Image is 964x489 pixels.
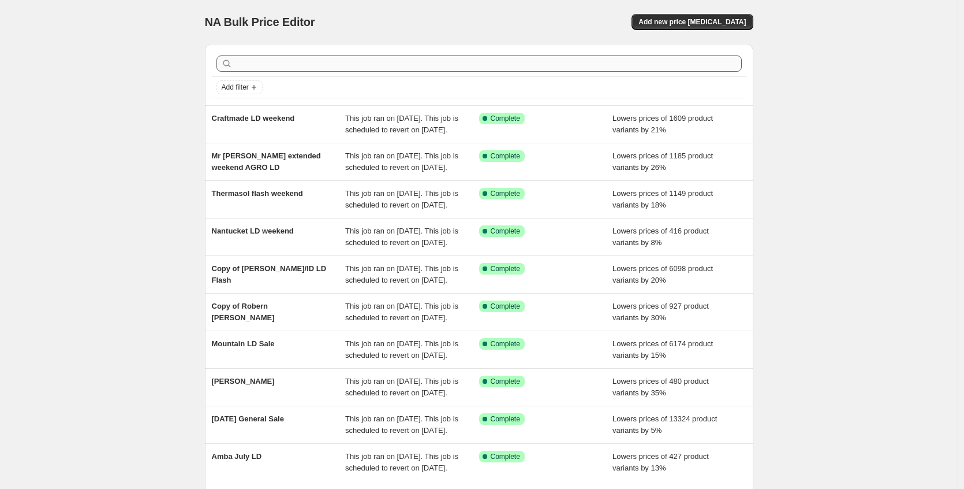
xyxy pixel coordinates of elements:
span: Complete [491,414,520,424]
span: This job ran on [DATE]. This job is scheduled to revert on [DATE]. [345,452,458,472]
span: Mr [PERSON_NAME] extended weekend AGRO LD [212,151,321,172]
span: Lowers prices of 480 product variants by 35% [612,377,709,397]
span: Add new price [MEDICAL_DATA] [638,17,746,27]
span: [PERSON_NAME] [212,377,275,386]
span: Nantucket LD weekend [212,227,294,235]
span: This job ran on [DATE]. This job is scheduled to revert on [DATE]. [345,339,458,360]
span: Lowers prices of 13324 product variants by 5% [612,414,717,435]
span: Lowers prices of 416 product variants by 8% [612,227,709,247]
span: Amba July LD [212,452,262,461]
span: Lowers prices of 6174 product variants by 15% [612,339,713,360]
span: Complete [491,114,520,123]
span: Lowers prices of 1609 product variants by 21% [612,114,713,134]
span: Lowers prices of 6098 product variants by 20% [612,264,713,284]
span: Lowers prices of 427 product variants by 13% [612,452,709,472]
span: NA Bulk Price Editor [205,16,315,28]
span: Add filter [222,83,249,92]
span: Mountain LD Sale [212,339,275,348]
span: This job ran on [DATE]. This job is scheduled to revert on [DATE]. [345,264,458,284]
span: Lowers prices of 927 product variants by 30% [612,302,709,322]
span: Complete [491,452,520,461]
span: This job ran on [DATE]. This job is scheduled to revert on [DATE]. [345,189,458,209]
span: Complete [491,302,520,311]
span: Copy of [PERSON_NAME]/ID LD Flash [212,264,327,284]
span: Complete [491,189,520,198]
button: Add new price [MEDICAL_DATA] [632,14,753,30]
span: Complete [491,339,520,349]
button: Add filter [216,80,263,94]
span: This job ran on [DATE]. This job is scheduled to revert on [DATE]. [345,377,458,397]
span: Lowers prices of 1149 product variants by 18% [612,189,713,209]
span: Complete [491,227,520,236]
span: Thermasol flash weekend [212,189,303,198]
span: This job ran on [DATE]. This job is scheduled to revert on [DATE]. [345,414,458,435]
span: Craftmade LD weekend [212,114,295,123]
span: Lowers prices of 1185 product variants by 26% [612,151,713,172]
span: [DATE] General Sale [212,414,284,423]
span: This job ran on [DATE]. This job is scheduled to revert on [DATE]. [345,227,458,247]
span: This job ran on [DATE]. This job is scheduled to revert on [DATE]. [345,302,458,322]
span: Copy of Robern [PERSON_NAME] [212,302,275,322]
span: This job ran on [DATE]. This job is scheduled to revert on [DATE]. [345,114,458,134]
span: Complete [491,264,520,273]
span: This job ran on [DATE]. This job is scheduled to revert on [DATE]. [345,151,458,172]
span: Complete [491,151,520,161]
span: Complete [491,377,520,386]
